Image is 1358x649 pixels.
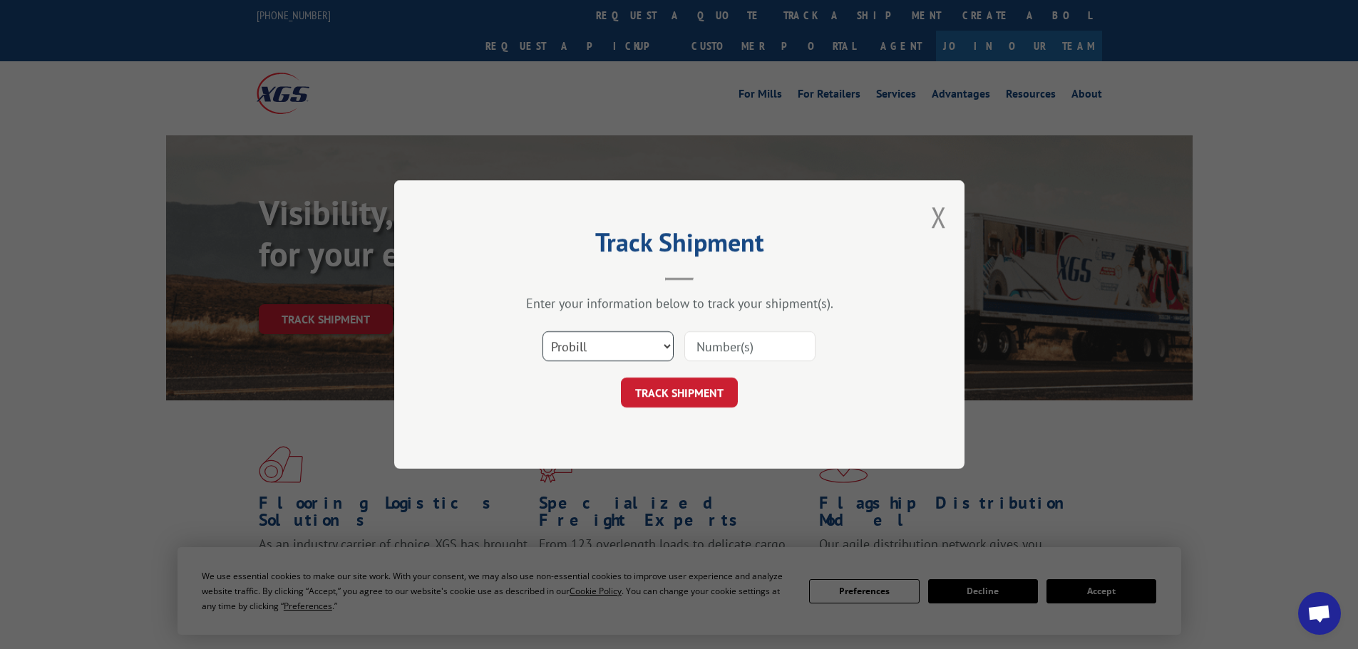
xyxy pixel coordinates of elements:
[621,378,738,407] button: TRACK SHIPMENT
[684,331,816,361] input: Number(s)
[465,295,893,311] div: Enter your information below to track your shipment(s).
[931,198,947,236] button: Close modal
[465,232,893,259] h2: Track Shipment
[1298,592,1341,635] a: Open chat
